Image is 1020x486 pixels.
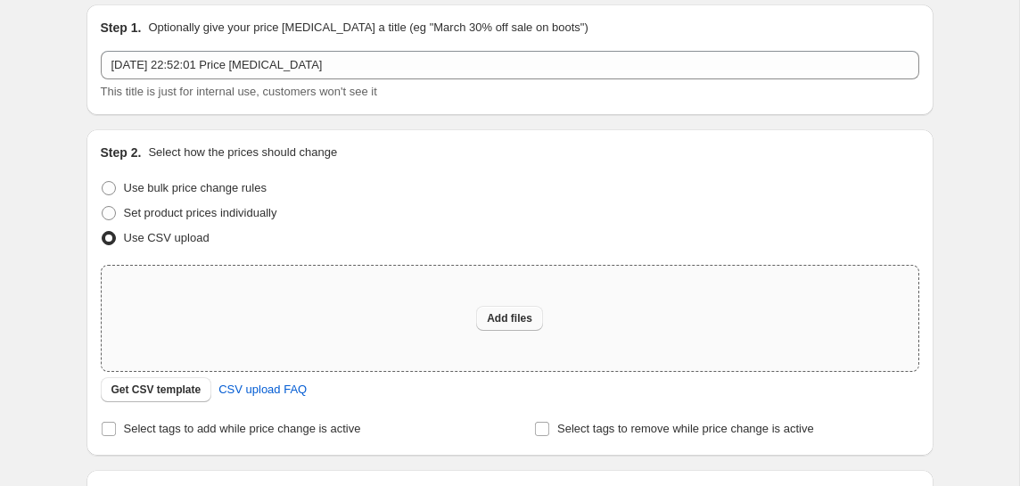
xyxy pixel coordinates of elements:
[218,381,307,399] span: CSV upload FAQ
[124,206,277,219] span: Set product prices individually
[148,144,337,161] p: Select how the prices should change
[124,231,210,244] span: Use CSV upload
[148,19,588,37] p: Optionally give your price [MEDICAL_DATA] a title (eg "March 30% off sale on boots")
[111,383,202,397] span: Get CSV template
[101,144,142,161] h2: Step 2.
[557,422,814,435] span: Select tags to remove while price change is active
[208,375,317,404] a: CSV upload FAQ
[124,181,267,194] span: Use bulk price change rules
[101,19,142,37] h2: Step 1.
[476,306,543,331] button: Add files
[101,51,919,79] input: 30% off holiday sale
[101,85,377,98] span: This title is just for internal use, customers won't see it
[487,311,532,325] span: Add files
[124,422,361,435] span: Select tags to add while price change is active
[101,377,212,402] button: Get CSV template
